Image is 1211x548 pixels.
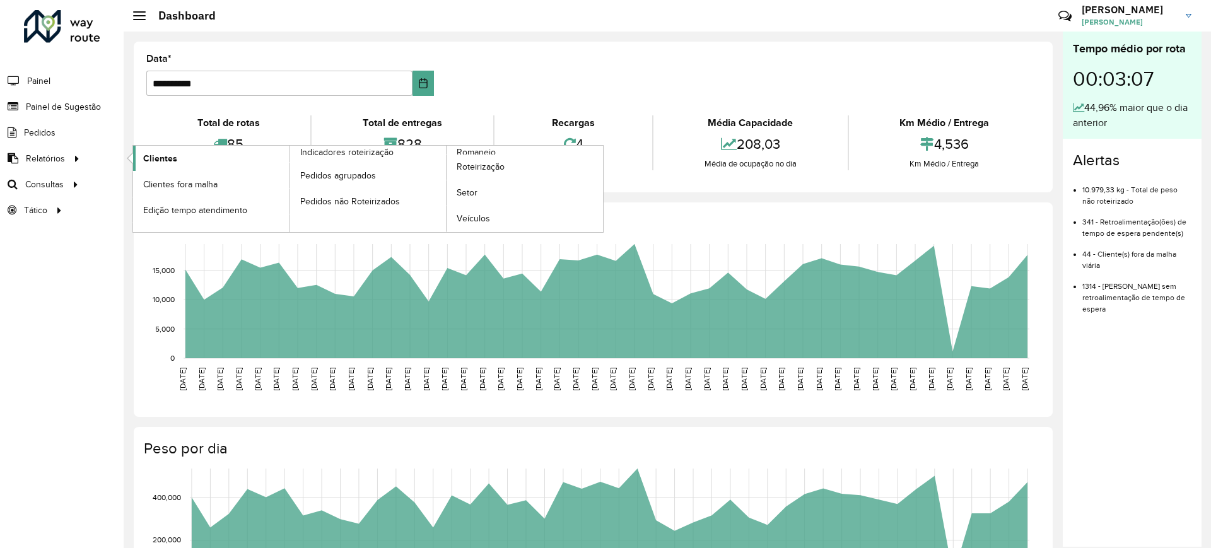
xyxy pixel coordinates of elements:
[146,51,172,66] label: Data
[964,368,973,390] text: [DATE]
[143,204,247,217] span: Edição tempo atendimento
[235,368,243,390] text: [DATE]
[447,180,603,206] a: Setor
[155,325,175,333] text: 5,000
[197,368,206,390] text: [DATE]
[290,189,447,214] a: Pedidos não Roteirizados
[149,115,307,131] div: Total de rotas
[133,146,447,232] a: Indicadores roteirização
[291,368,299,390] text: [DATE]
[478,368,486,390] text: [DATE]
[366,368,374,390] text: [DATE]
[609,368,617,390] text: [DATE]
[290,146,604,232] a: Romaneio
[300,169,376,182] span: Pedidos agrupados
[703,368,711,390] text: [DATE]
[534,368,542,390] text: [DATE]
[403,368,411,390] text: [DATE]
[815,368,823,390] text: [DATE]
[254,368,262,390] text: [DATE]
[1002,368,1010,390] text: [DATE]
[170,354,175,362] text: 0
[498,115,649,131] div: Recargas
[26,152,65,165] span: Relatórios
[422,368,430,390] text: [DATE]
[927,368,935,390] text: [DATE]
[1082,271,1191,315] li: 1314 - [PERSON_NAME] sem retroalimentação de tempo de espera
[571,368,580,390] text: [DATE]
[740,368,748,390] text: [DATE]
[300,195,400,208] span: Pedidos não Roteirizados
[1073,40,1191,57] div: Tempo médio por rota
[590,368,599,390] text: [DATE]
[852,368,860,390] text: [DATE]
[457,186,477,199] span: Setor
[143,178,218,191] span: Clientes fora malha
[133,197,290,223] a: Edição tempo atendimento
[852,115,1037,131] div: Km Médio / Entrega
[833,368,841,390] text: [DATE]
[146,9,216,23] h2: Dashboard
[447,206,603,231] a: Veículos
[684,368,692,390] text: [DATE]
[290,163,447,188] a: Pedidos agrupados
[983,368,992,390] text: [DATE]
[657,131,844,158] div: 208,03
[315,131,489,158] div: 828
[412,71,435,96] button: Choose Date
[328,368,336,390] text: [DATE]
[440,368,448,390] text: [DATE]
[26,100,101,114] span: Painel de Sugestão
[133,146,290,171] a: Clientes
[1073,57,1191,100] div: 00:03:07
[1073,151,1191,170] h4: Alertas
[852,131,1037,158] div: 4,536
[553,368,561,390] text: [DATE]
[852,158,1037,170] div: Km Médio / Entrega
[1082,4,1176,16] h3: [PERSON_NAME]
[457,160,505,173] span: Roteirização
[447,154,603,180] a: Roteirização
[457,146,496,159] span: Romaneio
[1082,16,1176,28] span: [PERSON_NAME]
[498,131,649,158] div: 4
[153,266,175,274] text: 15,000
[459,368,467,390] text: [DATE]
[216,368,224,390] text: [DATE]
[1082,175,1191,207] li: 10.979,33 kg - Total de peso não roteirizado
[310,368,318,390] text: [DATE]
[24,126,56,139] span: Pedidos
[153,536,181,544] text: 200,000
[657,115,844,131] div: Média Capacidade
[796,368,804,390] text: [DATE]
[628,368,636,390] text: [DATE]
[315,115,489,131] div: Total de entregas
[272,368,280,390] text: [DATE]
[759,368,767,390] text: [DATE]
[1021,368,1029,390] text: [DATE]
[133,172,290,197] a: Clientes fora malha
[1082,239,1191,271] li: 44 - Cliente(s) fora da malha viária
[384,368,392,390] text: [DATE]
[25,178,64,191] span: Consultas
[908,368,916,390] text: [DATE]
[665,368,673,390] text: [DATE]
[777,368,785,390] text: [DATE]
[1073,100,1191,131] div: 44,96% maior que o dia anterior
[300,146,394,159] span: Indicadores roteirização
[1051,3,1079,30] a: Contato Rápido
[24,204,47,217] span: Tático
[27,74,50,88] span: Painel
[871,368,879,390] text: [DATE]
[1082,207,1191,239] li: 341 - Retroalimentação(ões) de tempo de espera pendente(s)
[496,368,505,390] text: [DATE]
[515,368,524,390] text: [DATE]
[646,368,655,390] text: [DATE]
[153,493,181,501] text: 400,000
[457,212,490,225] span: Veículos
[144,440,1040,458] h4: Peso por dia
[149,131,307,158] div: 85
[721,368,729,390] text: [DATE]
[945,368,954,390] text: [DATE]
[657,158,844,170] div: Média de ocupação no dia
